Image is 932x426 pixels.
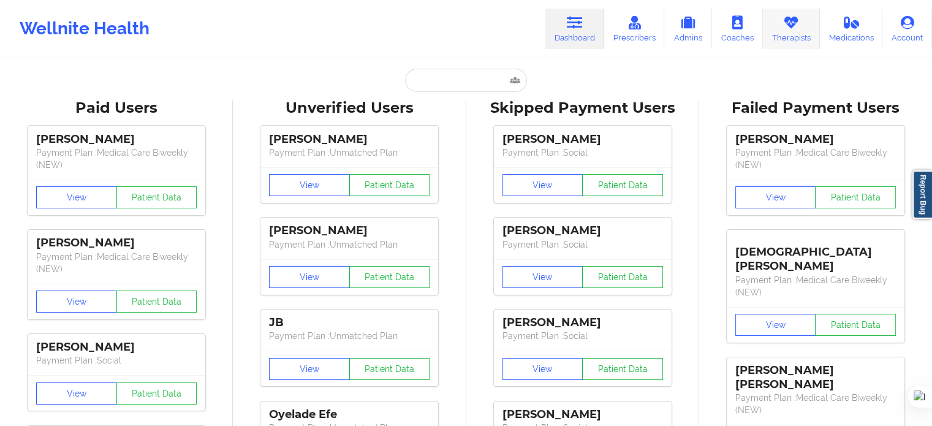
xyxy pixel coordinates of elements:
div: [PERSON_NAME] [269,132,430,146]
div: [PERSON_NAME] [36,236,197,250]
div: [PERSON_NAME] [PERSON_NAME] [735,363,896,392]
a: Prescribers [604,9,665,49]
p: Payment Plan : Social [36,354,197,367]
div: Paid Users [9,99,224,118]
p: Payment Plan : Medical Care Biweekly (NEW) [735,274,896,299]
div: [PERSON_NAME] [502,316,663,330]
button: View [502,174,583,196]
button: Patient Data [116,186,197,208]
div: JB [269,316,430,330]
div: [PERSON_NAME] [502,408,663,422]
p: Payment Plan : Social [502,146,663,159]
button: Patient Data [116,291,197,313]
button: Patient Data [349,358,430,380]
button: Patient Data [582,266,663,288]
div: Unverified Users [241,99,457,118]
p: Payment Plan : Medical Care Biweekly (NEW) [36,146,197,171]
a: Dashboard [545,9,604,49]
button: View [269,358,350,380]
button: Patient Data [582,358,663,380]
button: View [36,291,117,313]
div: [DEMOGRAPHIC_DATA][PERSON_NAME] [735,236,896,273]
p: Payment Plan : Medical Care Biweekly (NEW) [735,392,896,416]
div: [PERSON_NAME] [269,224,430,238]
div: Oyelade Efe [269,408,430,422]
p: Payment Plan : Unmatched Plan [269,238,430,251]
p: Payment Plan : Social [502,330,663,342]
div: [PERSON_NAME] [502,132,663,146]
button: View [269,266,350,288]
div: Skipped Payment Users [475,99,691,118]
button: Patient Data [349,174,430,196]
button: View [36,382,117,405]
button: Patient Data [349,266,430,288]
div: [PERSON_NAME] [36,340,197,354]
button: Patient Data [116,382,197,405]
a: Coaches [712,9,763,49]
button: View [36,186,117,208]
button: View [735,314,816,336]
button: Patient Data [815,314,896,336]
p: Payment Plan : Medical Care Biweekly (NEW) [36,251,197,275]
button: Patient Data [582,174,663,196]
p: Payment Plan : Unmatched Plan [269,146,430,159]
a: Report Bug [912,170,932,219]
a: Admins [664,9,712,49]
div: [PERSON_NAME] [36,132,197,146]
button: View [502,358,583,380]
p: Payment Plan : Social [502,238,663,251]
button: Patient Data [815,186,896,208]
div: [PERSON_NAME] [502,224,663,238]
button: View [735,186,816,208]
button: View [269,174,350,196]
a: Therapists [763,9,820,49]
button: View [502,266,583,288]
a: Account [882,9,932,49]
div: Failed Payment Users [708,99,923,118]
p: Payment Plan : Medical Care Biweekly (NEW) [735,146,896,171]
p: Payment Plan : Unmatched Plan [269,330,430,342]
div: [PERSON_NAME] [735,132,896,146]
a: Medications [820,9,883,49]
